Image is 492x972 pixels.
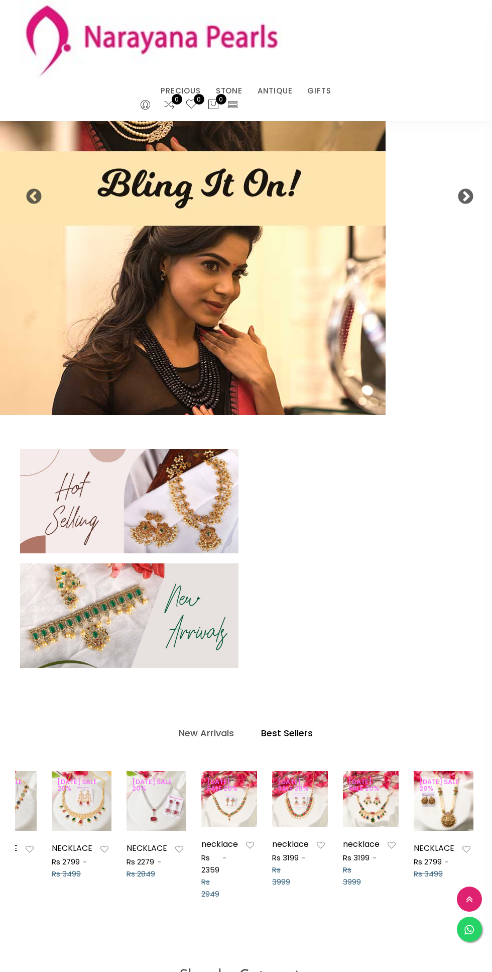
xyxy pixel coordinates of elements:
[343,852,370,863] span: Rs 3199
[216,83,242,99] a: STONE
[127,868,155,879] span: Rs 2849
[272,777,322,793] span: [DATE] SALE 20%
[201,838,238,850] a: necklace
[52,868,81,879] span: Rs 3499
[172,94,182,105] span: 0
[25,188,35,199] button: Previous
[52,856,80,867] span: Rs 2799
[343,838,380,850] a: necklace
[201,777,251,793] span: [DATE] SALE 20%
[172,843,186,856] button: Add to wishlist
[272,838,309,850] a: necklace
[194,94,204,105] span: 0
[414,856,442,867] span: Rs 2799
[414,842,454,854] a: NECKLACE
[243,839,257,852] button: Add to wishlist
[385,839,399,852] button: Add to wishlist
[414,868,443,879] span: Rs 3499
[308,83,331,99] a: GIFTS
[163,99,175,112] a: 0
[179,727,234,739] h4: New Arrivals
[262,727,313,739] h4: Best Sellers
[52,842,92,854] a: NECKLACE
[127,842,167,854] a: NECKLACE
[343,864,361,887] span: Rs 3999
[23,843,37,856] button: Add to wishlist
[201,877,219,899] span: Rs 2949
[201,852,219,875] span: Rs 2359
[161,83,200,99] a: PRECIOUS
[185,99,197,112] a: 0
[314,839,328,852] button: Add to wishlist
[459,843,473,856] button: Add to wishlist
[258,83,293,99] a: ANTIQUE
[207,99,219,112] button: 0
[127,856,154,867] span: Rs 2279
[52,777,105,793] span: [DATE] SALE 20%
[127,777,180,793] span: [DATE] SALE 20%
[216,94,226,105] span: 0
[97,843,111,856] button: Add to wishlist
[343,777,393,793] span: [DATE] SALE 20%
[414,777,467,793] span: [DATE] SALE 20%
[272,864,290,887] span: Rs 3999
[272,852,299,863] span: Rs 3199
[457,188,467,199] button: Next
